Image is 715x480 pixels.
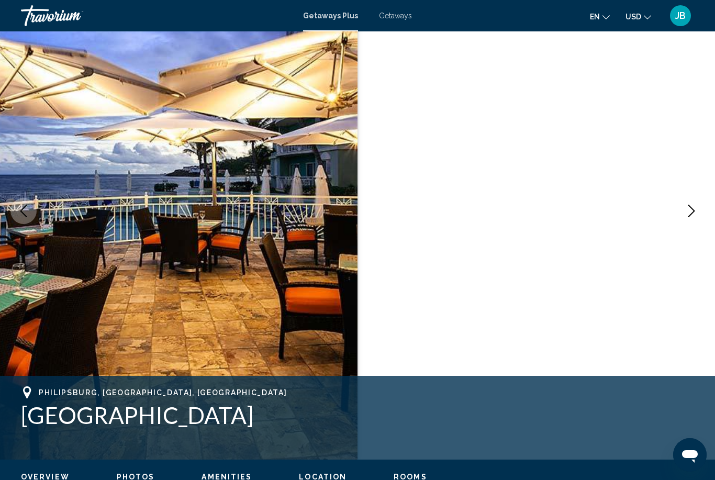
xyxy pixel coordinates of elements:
[625,9,651,24] button: Change currency
[303,12,358,20] a: Getaways Plus
[590,13,600,21] span: en
[379,12,412,20] a: Getaways
[590,9,610,24] button: Change language
[673,438,707,472] iframe: Button to launch messaging window
[21,401,694,429] h1: [GEOGRAPHIC_DATA]
[21,5,293,26] a: Travorium
[39,388,287,397] span: Philipsburg, [GEOGRAPHIC_DATA], [GEOGRAPHIC_DATA]
[10,198,37,224] button: Previous image
[667,5,694,27] button: User Menu
[678,198,705,224] button: Next image
[625,13,641,21] span: USD
[675,10,686,21] span: JB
